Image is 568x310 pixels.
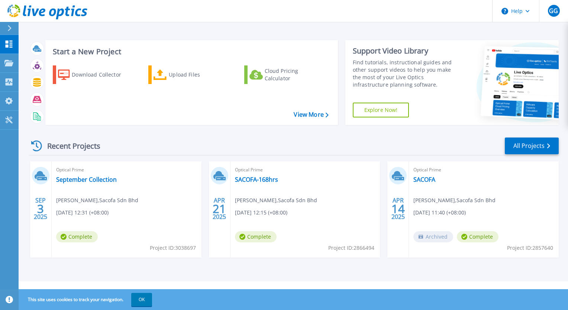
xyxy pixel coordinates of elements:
[235,176,278,183] a: SACOFA-168hrs
[353,59,460,88] div: Find tutorials, instructional guides and other support videos to help you make the most of your L...
[56,176,117,183] a: September Collection
[457,231,498,242] span: Complete
[131,293,152,306] button: OK
[353,46,460,56] div: Support Video Library
[413,231,453,242] span: Archived
[391,195,405,222] div: APR 2025
[56,166,197,174] span: Optical Prime
[56,231,98,242] span: Complete
[53,48,328,56] h3: Start a New Project
[265,67,324,82] div: Cloud Pricing Calculator
[148,65,231,84] a: Upload Files
[33,195,48,222] div: SEP 2025
[413,209,466,217] span: [DATE] 11:40 (+08:00)
[37,206,44,212] span: 3
[507,244,553,252] span: Project ID: 2857640
[235,196,317,204] span: [PERSON_NAME] , Sacofa Sdn Bhd
[235,209,287,217] span: [DATE] 12:15 (+08:00)
[53,65,136,84] a: Download Collector
[244,65,327,84] a: Cloud Pricing Calculator
[212,195,226,222] div: APR 2025
[56,196,138,204] span: [PERSON_NAME] , Sacofa Sdn Bhd
[235,231,277,242] span: Complete
[235,166,376,174] span: Optical Prime
[353,103,409,117] a: Explore Now!
[413,196,496,204] span: [PERSON_NAME] , Sacofa Sdn Bhd
[391,206,405,212] span: 14
[549,8,558,14] span: GG
[505,138,559,154] a: All Projects
[56,209,109,217] span: [DATE] 12:31 (+08:00)
[294,111,328,118] a: View More
[328,244,374,252] span: Project ID: 2866494
[20,293,152,306] span: This site uses cookies to track your navigation.
[413,176,435,183] a: SACOFA
[29,137,110,155] div: Recent Projects
[413,166,554,174] span: Optical Prime
[150,244,196,252] span: Project ID: 3038697
[72,67,131,82] div: Download Collector
[213,206,226,212] span: 21
[169,67,228,82] div: Upload Files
